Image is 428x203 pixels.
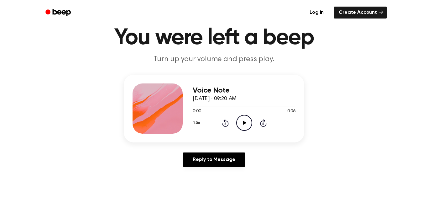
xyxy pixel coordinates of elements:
span: 0:06 [287,108,295,115]
a: Beep [41,7,76,19]
a: Reply to Message [183,152,245,167]
h1: You were left a beep [54,27,374,49]
button: 1.0x [193,118,202,128]
p: Turn up your volume and press play. [94,54,334,65]
span: 0:00 [193,108,201,115]
span: [DATE] · 09:20 AM [193,96,237,102]
a: Create Account [334,7,387,19]
a: Log in [303,5,330,20]
h3: Voice Note [193,86,295,95]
